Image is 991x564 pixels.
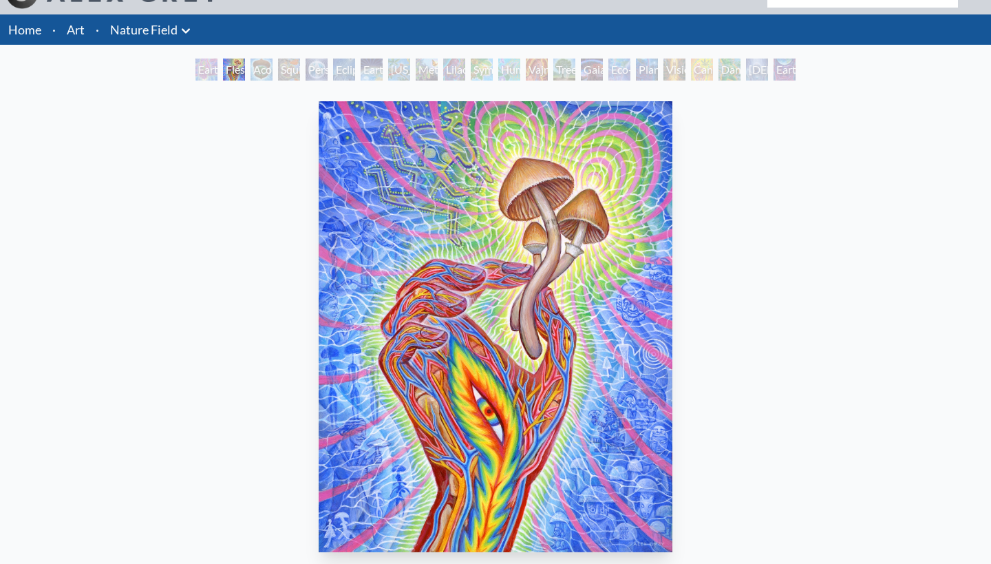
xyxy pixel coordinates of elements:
li: · [90,14,105,45]
div: Metamorphosis [416,59,438,81]
div: Squirrel [278,59,300,81]
li: · [47,14,61,45]
div: Vision Tree [663,59,685,81]
div: [US_STATE] Song [388,59,410,81]
div: Eclipse [333,59,355,81]
div: Tree & Person [553,59,575,81]
div: Dance of Cannabia [718,59,740,81]
div: Acorn Dream [251,59,273,81]
div: Planetary Prayers [636,59,658,81]
div: Vajra Horse [526,59,548,81]
a: Home [8,22,41,37]
div: [DEMOGRAPHIC_DATA] in the Ocean of Awareness [746,59,768,81]
a: Art [67,20,85,39]
div: Earth Energies [361,59,383,81]
div: Lilacs [443,59,465,81]
div: Humming Bird [498,59,520,81]
div: Gaia [581,59,603,81]
div: Earth Witness [195,59,217,81]
div: Symbiosis: Gall Wasp & Oak Tree [471,59,493,81]
img: Flesh-of-the-Gods-2021-Alex-Grey-watermarked.jpg [319,101,673,552]
div: Person Planet [306,59,328,81]
div: Cannabis Mudra [691,59,713,81]
a: Nature Field [110,20,178,39]
div: Flesh of the Gods [223,59,245,81]
div: Earthmind [774,59,796,81]
div: Eco-Atlas [608,59,630,81]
